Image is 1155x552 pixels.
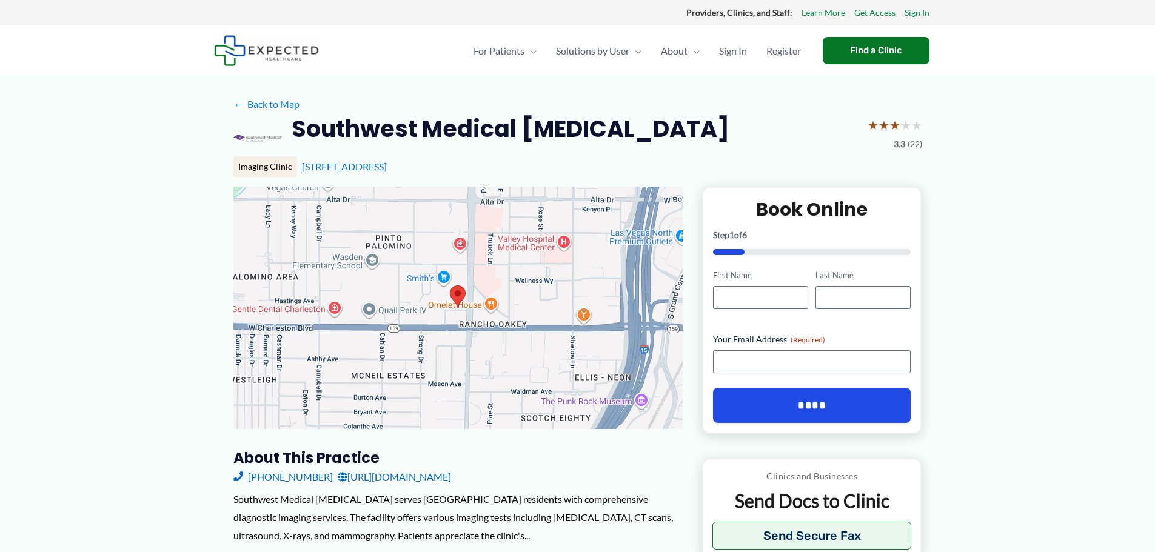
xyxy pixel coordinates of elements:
strong: Providers, Clinics, and Staff: [686,7,792,18]
span: 1 [729,230,734,240]
div: Southwest Medical [MEDICAL_DATA] serves [GEOGRAPHIC_DATA] residents with comprehensive diagnostic... [233,490,683,544]
a: ←Back to Map [233,95,300,113]
p: Clinics and Businesses [712,468,912,484]
label: Your Email Address [713,333,911,345]
span: Register [766,30,801,72]
a: Find a Clinic [823,37,929,64]
a: [PHONE_NUMBER] [233,468,333,486]
label: Last Name [815,270,911,281]
span: Sign In [719,30,747,72]
img: Expected Healthcare Logo - side, dark font, small [214,35,319,66]
label: First Name [713,270,808,281]
span: (Required) [791,335,825,344]
a: Get Access [854,5,896,21]
a: Solutions by UserMenu Toggle [546,30,651,72]
p: Send Docs to Clinic [712,489,912,513]
h3: About this practice [233,448,683,467]
a: Learn More [802,5,845,21]
span: ★ [879,114,889,136]
a: AboutMenu Toggle [651,30,709,72]
span: ★ [889,114,900,136]
span: For Patients [474,30,524,72]
button: Send Secure Fax [712,522,912,550]
a: Sign In [709,30,757,72]
a: Sign In [905,5,929,21]
nav: Primary Site Navigation [464,30,811,72]
span: ★ [900,114,911,136]
a: Register [757,30,811,72]
span: ★ [868,114,879,136]
span: ★ [911,114,922,136]
span: 3.3 [894,136,905,152]
span: Menu Toggle [524,30,537,72]
span: About [661,30,688,72]
p: Step of [713,231,911,239]
span: 6 [742,230,747,240]
a: [URL][DOMAIN_NAME] [338,468,451,486]
span: Solutions by User [556,30,629,72]
span: Menu Toggle [688,30,700,72]
h2: Southwest Medical [MEDICAL_DATA] [292,114,729,144]
div: Imaging Clinic [233,156,297,177]
a: For PatientsMenu Toggle [464,30,546,72]
span: (22) [908,136,922,152]
span: ← [233,98,245,110]
a: [STREET_ADDRESS] [302,161,387,172]
span: Menu Toggle [629,30,641,72]
h2: Book Online [713,198,911,221]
